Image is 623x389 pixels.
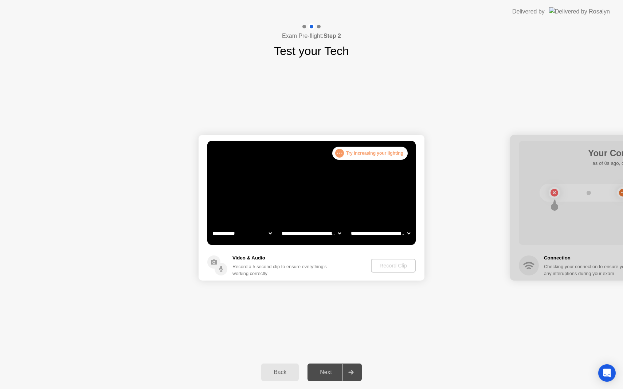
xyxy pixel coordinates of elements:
[282,32,341,40] h4: Exam Pre-flight:
[211,226,273,241] select: Available cameras
[598,364,616,382] div: Open Intercom Messenger
[307,364,362,381] button: Next
[324,33,341,39] b: Step 2
[374,263,413,269] div: Record Clip
[512,7,545,16] div: Delivered by
[263,369,297,376] div: Back
[280,226,342,241] select: Available speakers
[261,364,299,381] button: Back
[232,254,330,262] h5: Video & Audio
[549,7,610,16] img: Delivered by Rosalyn
[232,263,330,277] div: Record a 5 second clip to ensure everything’s working correctly
[371,259,416,273] button: Record Clip
[332,147,408,160] div: Try increasing your lighting
[335,149,344,158] div: . . .
[310,369,342,376] div: Next
[349,226,412,241] select: Available microphones
[274,42,349,60] h1: Test your Tech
